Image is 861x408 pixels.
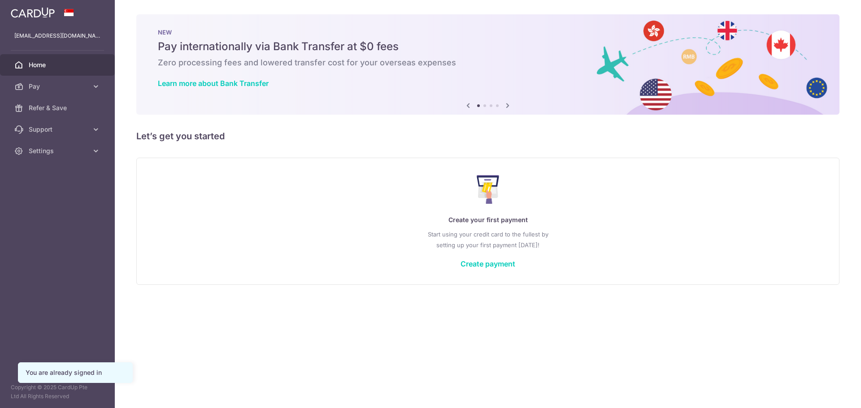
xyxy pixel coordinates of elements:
[29,82,88,91] span: Pay
[155,215,821,225] p: Create your first payment
[158,79,269,88] a: Learn more about Bank Transfer
[29,146,88,155] span: Settings
[136,129,839,143] h5: Let’s get you started
[158,57,818,68] h6: Zero processing fees and lowered transfer cost for your overseas expenses
[11,7,55,18] img: CardUp
[29,103,88,112] span: Refer & Save
[461,259,515,268] a: Create payment
[477,175,500,204] img: Make Payment
[29,60,88,69] span: Home
[155,229,821,250] p: Start using your credit card to the fullest by setting up your first payment [DATE]!
[804,381,852,404] iframe: Opens a widget where you can find more information
[14,31,100,40] p: [EMAIL_ADDRESS][DOMAIN_NAME]
[136,14,839,115] img: Bank transfer banner
[26,368,125,377] div: You are already signed in
[158,29,818,36] p: NEW
[158,39,818,54] h5: Pay internationally via Bank Transfer at $0 fees
[29,125,88,134] span: Support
